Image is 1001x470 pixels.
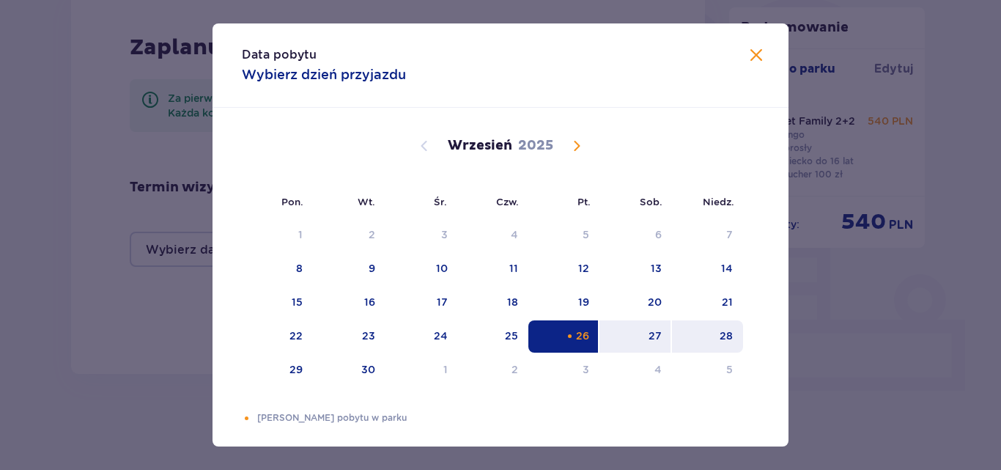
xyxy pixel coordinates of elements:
div: 22 [289,328,303,343]
div: 18 [507,295,518,309]
td: Choose niedziela, 14 września 2025 as your check-out date. It’s available. [672,253,743,285]
div: 20 [648,295,662,309]
div: 5 [583,227,589,242]
p: 2025 [518,137,553,155]
div: 11 [509,261,518,276]
div: 3 [583,362,589,377]
td: Choose wtorek, 23 września 2025 as your check-out date. It’s available. [313,320,385,353]
div: 10 [436,261,448,276]
td: Not available. czwartek, 4 września 2025 [458,219,529,251]
td: Not available. sobota, 6 września 2025 [599,219,672,251]
td: Choose wtorek, 30 września 2025 as your check-out date. It’s available. [313,354,385,386]
div: 19 [578,295,589,309]
div: 2 [369,227,375,242]
div: 23 [362,328,375,343]
td: Not available. piątek, 5 września 2025 [528,219,599,251]
td: Choose środa, 10 września 2025 as your check-out date. It’s available. [385,253,458,285]
td: Choose poniedziałek, 8 września 2025 as your check-out date. It’s available. [242,253,313,285]
div: 29 [289,362,303,377]
div: 1 [443,362,448,377]
small: Niedz. [703,196,734,208]
td: Choose środa, 24 września 2025 as your check-out date. It’s available. [385,320,458,353]
div: 30 [361,362,375,377]
div: Calendar [213,108,788,411]
div: 2 [511,362,518,377]
td: Choose czwartek, 2 października 2025 as your check-out date. It’s available. [458,354,529,386]
td: Choose niedziela, 21 września 2025 as your check-out date. It’s available. [672,287,743,319]
small: Pon. [281,196,303,208]
td: Not available. niedziela, 7 września 2025 [672,219,743,251]
div: 8 [296,261,303,276]
td: Choose wtorek, 9 września 2025 as your check-out date. It’s available. [313,253,385,285]
p: Wrzesień [448,137,512,155]
small: Śr. [434,196,447,208]
div: 15 [292,295,303,309]
div: 1 [298,227,303,242]
td: Choose niedziela, 28 września 2025 as your check-out date. It’s available. [672,320,743,353]
td: Choose czwartek, 11 września 2025 as your check-out date. It’s available. [458,253,529,285]
td: Selected as start date. piątek, 26 września 2025 [528,320,599,353]
div: 26 [576,328,589,343]
small: Wt. [358,196,375,208]
td: Choose poniedziałek, 22 września 2025 as your check-out date. It’s available. [242,320,313,353]
td: Choose czwartek, 18 września 2025 as your check-out date. It’s available. [458,287,529,319]
p: Wybierz dzień przyjazdu [242,66,406,84]
div: 4 [511,227,518,242]
td: Choose piątek, 3 października 2025 as your check-out date. It’s available. [528,354,599,386]
td: Choose wtorek, 16 września 2025 as your check-out date. It’s available. [313,287,385,319]
td: Choose sobota, 20 września 2025 as your check-out date. It’s available. [599,287,672,319]
td: Not available. środa, 3 września 2025 [385,219,458,251]
td: Choose poniedziałek, 15 września 2025 as your check-out date. It’s available. [242,287,313,319]
div: 16 [364,295,375,309]
small: Sob. [640,196,662,208]
small: Czw. [496,196,519,208]
td: Not available. poniedziałek, 1 września 2025 [242,219,313,251]
div: 4 [654,362,662,377]
td: Choose sobota, 27 września 2025 as your check-out date. It’s available. [599,320,672,353]
td: Choose piątek, 19 września 2025 as your check-out date. It’s available. [528,287,599,319]
div: 9 [369,261,375,276]
div: 6 [655,227,662,242]
td: Choose sobota, 13 września 2025 as your check-out date. It’s available. [599,253,672,285]
td: Choose niedziela, 5 października 2025 as your check-out date. It’s available. [672,354,743,386]
div: 17 [437,295,448,309]
div: 13 [651,261,662,276]
td: Choose czwartek, 25 września 2025 as your check-out date. It’s available. [458,320,529,353]
td: Choose poniedziałek, 29 września 2025 as your check-out date. It’s available. [242,354,313,386]
td: Choose środa, 1 października 2025 as your check-out date. It’s available. [385,354,458,386]
td: Choose piątek, 12 września 2025 as your check-out date. It’s available. [528,253,599,285]
div: 12 [578,261,589,276]
div: 3 [441,227,448,242]
div: 27 [649,328,662,343]
p: Data pobytu [242,47,317,63]
td: Not available. wtorek, 2 września 2025 [313,219,385,251]
div: 24 [434,328,448,343]
td: Choose środa, 17 września 2025 as your check-out date. It’s available. [385,287,458,319]
div: 25 [505,328,518,343]
small: Pt. [577,196,591,208]
td: Choose sobota, 4 października 2025 as your check-out date. It’s available. [599,354,672,386]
